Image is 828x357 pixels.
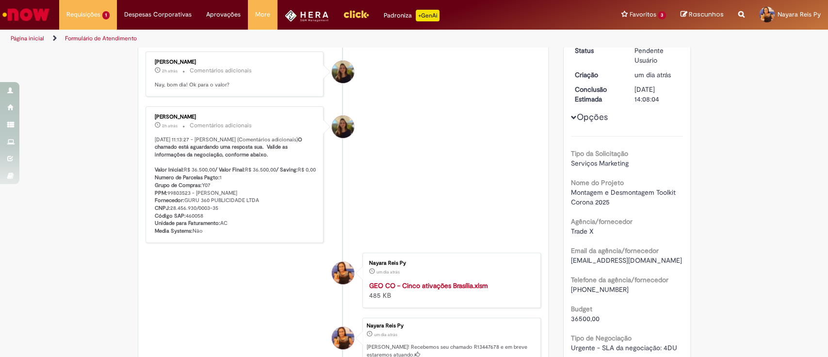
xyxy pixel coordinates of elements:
div: [PERSON_NAME] [155,59,316,65]
span: [PHONE_NUMBER] [571,285,629,294]
b: / Saving: [276,166,298,173]
span: Nayara Reis Py [778,10,821,18]
span: Trade X [571,227,594,236]
a: Página inicial [11,34,44,42]
span: Favoritos [629,10,656,19]
div: 26/08/2025 11:07:56 [634,70,680,80]
div: Pendente Usuário [634,46,680,65]
span: Aprovações [206,10,241,19]
a: GEO CO - Cinco ativações Brasília.xlsm [369,281,488,290]
b: Agência/fornecedor [571,217,633,226]
div: Nayara Reis Py [332,327,354,349]
b: Código SAP: [155,212,186,220]
b: Tipo de Negociação [571,334,632,342]
p: Nay, bom dia! Ok para o valor? [155,81,316,89]
span: um dia atrás [634,70,671,79]
span: Despesas Corporativas [124,10,192,19]
b: / Valor Final: [215,166,245,173]
b: Budget [571,305,592,313]
span: Serviços Marketing [571,159,629,168]
dt: Status [568,46,627,55]
b: Tipo da Solicitação [571,149,628,158]
div: [DATE] 14:08:04 [634,85,680,104]
small: Comentários adicionais [190,67,252,75]
div: Nayara Reis Py [369,260,531,266]
p: +GenAi [416,10,439,21]
ul: Trilhas de página [7,30,545,48]
img: ServiceNow [1,5,51,24]
span: [EMAIL_ADDRESS][DOMAIN_NAME] [571,256,682,265]
a: Rascunhos [681,10,724,19]
div: Padroniza [384,10,439,21]
span: 2h atrás [162,123,178,129]
b: O chamado está aguardando uma resposta sua. Valide as informações da negociação, conforme abaixo.... [155,136,304,174]
span: 1 [102,11,110,19]
p: [DATE] 11:13:27 - [PERSON_NAME] (Comentários adicionais) R$ 36.500,00 R$ 36.500,00 R$ 0,00 1 Y07 ... [155,136,316,235]
b: Unidade para Faturamento: [155,220,220,227]
b: PPM: [155,189,167,197]
time: 27/08/2025 11:13:51 [162,68,178,74]
span: um dia atrás [374,332,397,338]
div: Nayara Reis Py [367,323,536,329]
span: 36500,00 [571,314,600,323]
span: Urgente - SLA da negociação: 4DU [571,343,677,352]
b: Media Systems: [155,227,193,235]
div: Lara Moccio Breim Solera [332,116,354,138]
b: Numero de Parcelas Pagto: [155,174,220,181]
span: Montagem e Desmontagem Toolkit Corona 2025 [571,188,678,206]
b: CNPJ: [155,204,170,212]
dt: Conclusão Estimada [568,85,627,104]
time: 26/08/2025 11:07:56 [634,70,671,79]
img: click_logo_yellow_360x200.png [343,7,369,21]
b: Nome do Projeto [571,178,624,187]
span: Requisições [66,10,100,19]
time: 26/08/2025 11:07:54 [376,269,400,275]
b: Fornecedor: [155,197,184,204]
span: 2h atrás [162,68,178,74]
time: 27/08/2025 11:13:27 [162,123,178,129]
img: HeraLogo.png [285,10,329,22]
div: 485 KB [369,281,531,300]
div: Lara Moccio Breim Solera [332,61,354,83]
dt: Criação [568,70,627,80]
span: Rascunhos [689,10,724,19]
b: Telefone da agência/fornecedor [571,275,668,284]
span: More [255,10,270,19]
small: Comentários adicionais [190,121,252,130]
a: Formulário de Atendimento [65,34,137,42]
b: Email da agência/fornecedor [571,246,659,255]
div: Nayara Reis Py [332,262,354,284]
span: 3 [658,11,666,19]
b: Grupo de Compras: [155,182,202,189]
time: 26/08/2025 11:07:56 [374,332,397,338]
span: um dia atrás [376,269,400,275]
div: [PERSON_NAME] [155,114,316,120]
